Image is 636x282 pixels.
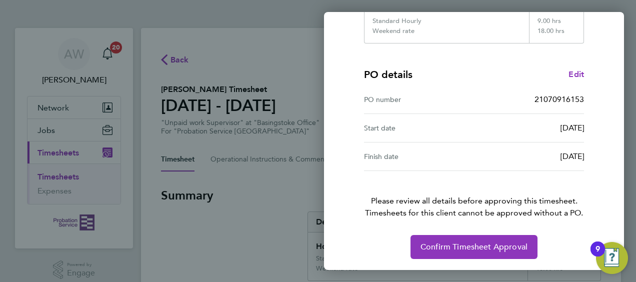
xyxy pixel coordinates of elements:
[372,27,414,35] div: Weekend rate
[529,27,584,43] div: 18.00 hrs
[595,249,600,262] div: 9
[568,69,584,79] span: Edit
[410,235,537,259] button: Confirm Timesheet Approval
[474,122,584,134] div: [DATE]
[529,17,584,27] div: 9.00 hrs
[596,242,628,274] button: Open Resource Center, 9 new notifications
[568,68,584,80] a: Edit
[352,207,596,219] span: Timesheets for this client cannot be approved without a PO.
[364,122,474,134] div: Start date
[420,242,527,252] span: Confirm Timesheet Approval
[534,94,584,104] span: 21070916153
[474,150,584,162] div: [DATE]
[364,93,474,105] div: PO number
[352,171,596,219] p: Please review all details before approving this timesheet.
[364,150,474,162] div: Finish date
[372,17,421,25] div: Standard Hourly
[364,67,412,81] h4: PO details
